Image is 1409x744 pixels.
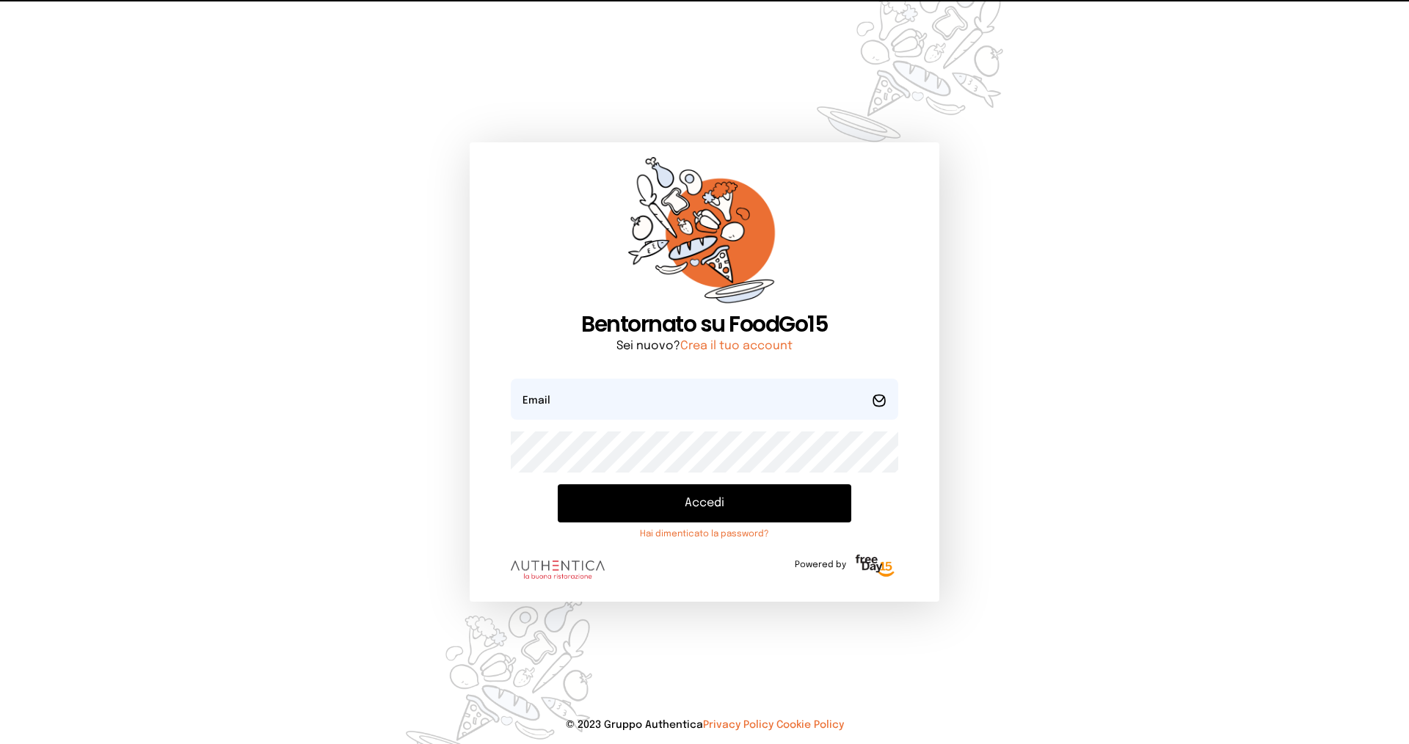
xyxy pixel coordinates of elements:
[558,484,851,522] button: Accedi
[795,559,846,571] span: Powered by
[511,338,898,355] p: Sei nuovo?
[23,718,1386,732] p: © 2023 Gruppo Authentica
[776,720,844,730] a: Cookie Policy
[628,157,781,312] img: sticker-orange.65babaf.png
[680,340,793,352] a: Crea il tuo account
[511,561,605,580] img: logo.8f33a47.png
[558,528,851,540] a: Hai dimenticato la password?
[511,311,898,338] h1: Bentornato su FoodGo15
[703,720,773,730] a: Privacy Policy
[852,552,898,581] img: logo-freeday.3e08031.png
